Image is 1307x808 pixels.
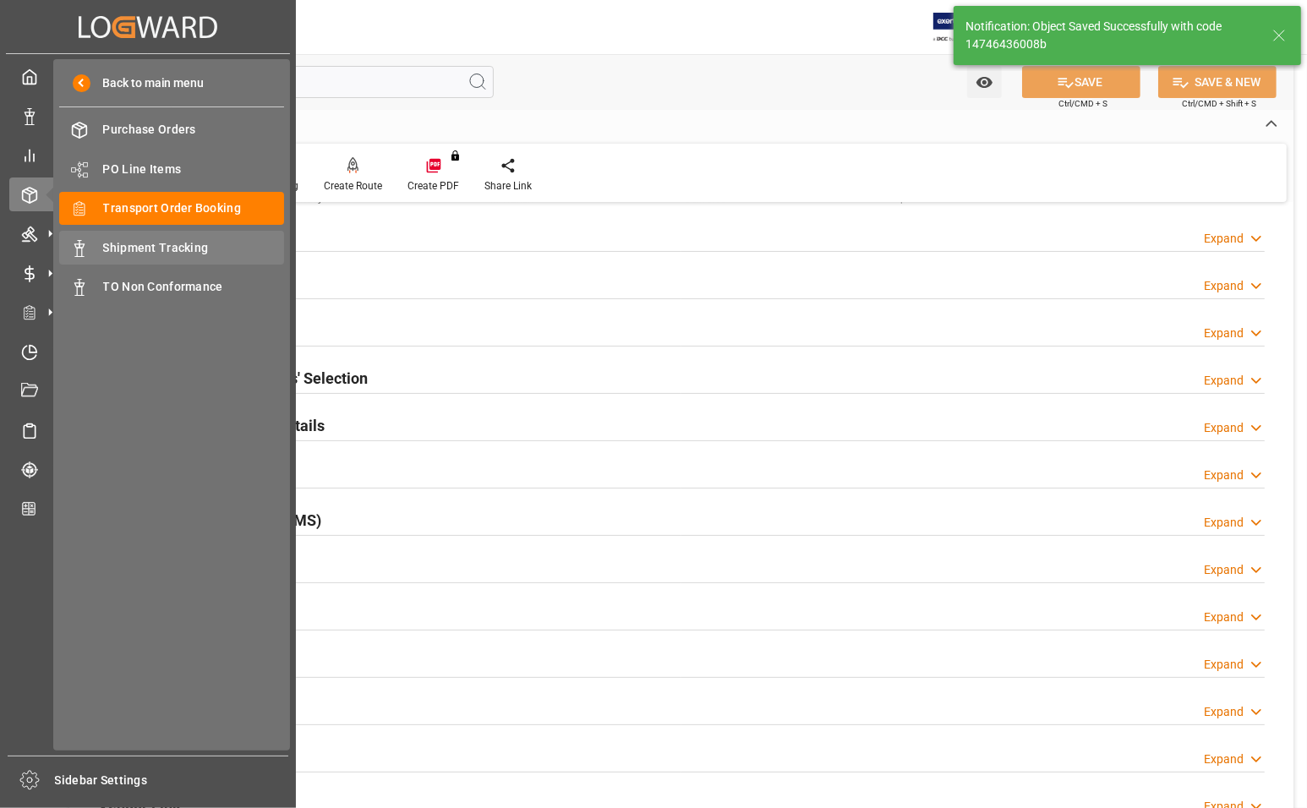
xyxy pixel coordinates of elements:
a: PO Line Items [59,152,284,185]
div: Create Route [324,178,382,194]
div: Expand [1204,230,1244,248]
span: Sidebar Settings [55,772,289,789]
img: Exertis%20JAM%20-%20Email%20Logo.jpg_1722504956.jpg [933,13,992,42]
a: Timeslot Management V2 [9,335,287,368]
div: Expand [1204,609,1244,626]
button: open menu [967,66,1002,98]
a: My Reports [9,139,287,172]
span: PO Line Items [103,161,285,178]
span: Ready [296,193,324,205]
div: Expand [1204,419,1244,437]
div: Expand [1204,467,1244,484]
a: Transport Order Booking [59,192,284,225]
div: Expand [1204,325,1244,342]
div: Expand [1204,656,1244,674]
a: Purchase Orders [59,113,284,146]
span: Purchase Orders [103,121,285,139]
div: Expand [1204,751,1244,768]
a: Data Management [9,99,287,132]
span: Transport Order Booking [103,199,285,217]
a: TO Non Conformance [59,270,284,303]
div: Share Link [484,178,532,194]
div: Expand [1204,277,1244,295]
div: Notification: Object Saved Successfully with code 14746436008b [965,18,1256,53]
a: My Cockpit [9,60,287,93]
a: Tracking Shipment [9,453,287,486]
a: Shipment Tracking [59,231,284,264]
div: Expand [1204,561,1244,579]
div: Expand [1204,514,1244,532]
a: Sailing Schedules [9,413,287,446]
a: Document Management [9,374,287,407]
button: SAVE & NEW [1158,66,1277,98]
span: Shipment Tracking [103,239,285,257]
span: Completed [879,193,929,205]
button: SAVE [1022,66,1140,98]
div: Expand [1204,372,1244,390]
span: Ctrl/CMD + S [1058,97,1107,110]
div: Expand [1204,703,1244,721]
a: CO2 Calculator [9,492,287,525]
span: Back to main menu [90,74,205,92]
span: Ctrl/CMD + Shift + S [1182,97,1256,110]
span: TO Non Conformance [103,278,285,296]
